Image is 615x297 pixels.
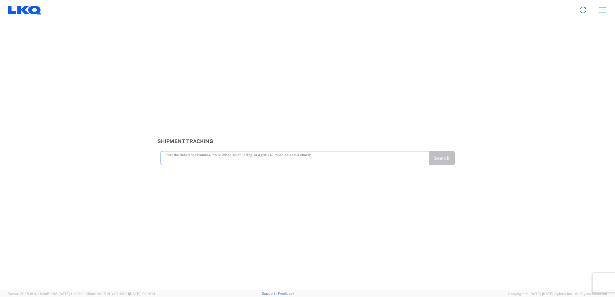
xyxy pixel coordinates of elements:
[86,292,155,296] span: Client: 2025.18.0-27d3021
[508,291,607,297] span: Copyright © [DATE]-[DATE] Agistix Inc., All Rights Reserved
[59,292,83,296] span: [DATE] 11:12:30
[278,292,294,295] a: Feedback
[8,292,83,296] span: Server: 2025.18.0-d1e9a510831
[157,138,458,144] h3: Shipment Tracking
[262,292,278,295] a: Support
[129,292,155,296] span: [DATE] 10:20:09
